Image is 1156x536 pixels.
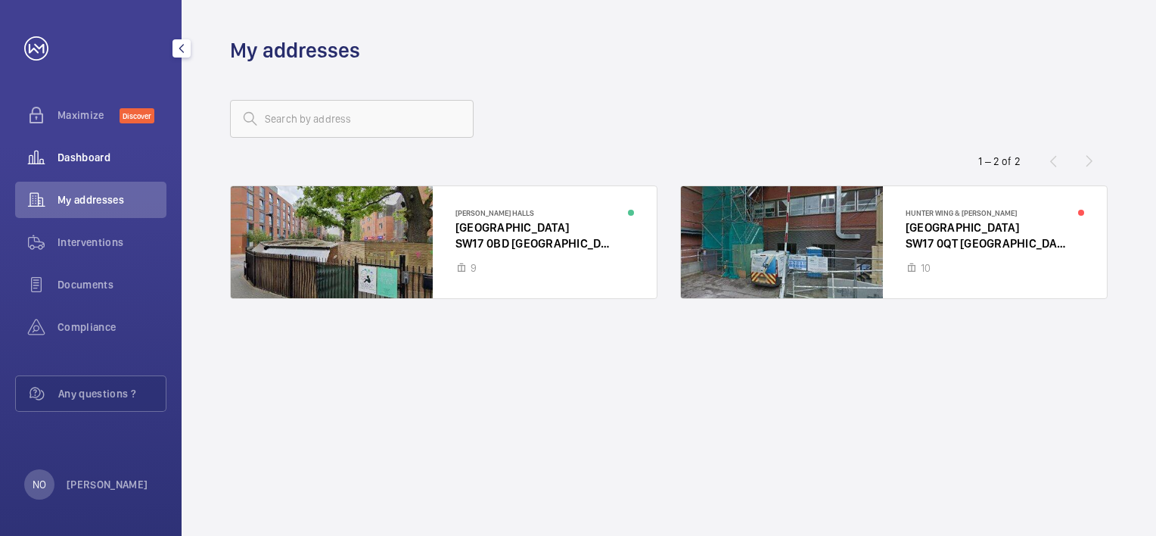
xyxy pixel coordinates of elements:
span: Any questions ? [58,386,166,401]
input: Search by address [230,100,474,138]
span: Compliance [57,319,166,335]
span: Dashboard [57,150,166,165]
span: Discover [120,108,154,123]
p: NO [33,477,46,492]
h1: My addresses [230,36,360,64]
p: [PERSON_NAME] [67,477,148,492]
span: Documents [57,277,166,292]
span: Maximize [57,108,120,123]
span: My addresses [57,192,166,207]
span: Interventions [57,235,166,250]
div: 1 – 2 of 2 [978,154,1021,169]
